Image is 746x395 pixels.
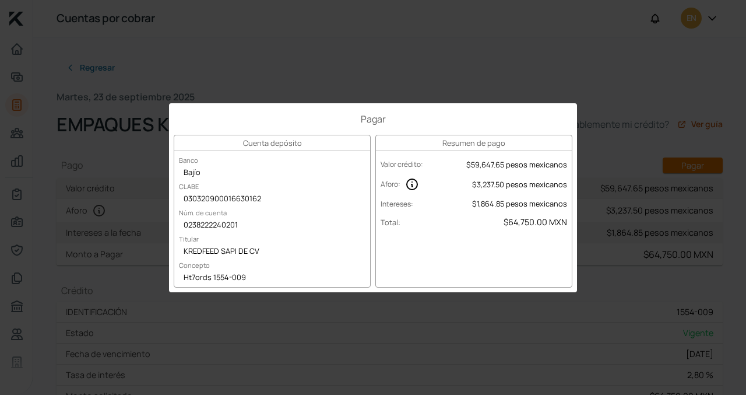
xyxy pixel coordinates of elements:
[184,219,238,230] font: 0238222240201
[466,159,567,170] font: $59,647.65 pesos mexicanos
[179,208,227,217] font: Núm. de cuenta
[411,199,413,209] font: :
[381,217,398,228] font: Total
[184,167,200,177] font: Bajío
[472,179,567,190] font: $3,237.50 pesos mexicanos
[381,159,421,169] font: Valor crédito
[504,216,567,228] font: $64,750.00 MXN
[179,235,199,243] font: Titular
[179,182,199,191] font: CLABE
[361,113,386,125] font: Pagar
[184,246,259,256] font: KREDFEED SAPI DE CV
[442,138,505,148] font: Resumen de pago
[472,198,567,209] font: $1,864.85 pesos mexicanos
[243,138,302,148] font: Cuenta depósito
[179,156,198,165] font: Banco
[184,272,246,282] font: Ht7ords 1554-009
[398,179,400,189] font: :
[184,193,261,204] font: 030320900016630162
[421,159,423,169] font: :
[179,261,210,270] font: Concepto
[381,179,398,189] font: Aforo
[381,199,411,209] font: Intereses
[398,217,400,228] font: :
